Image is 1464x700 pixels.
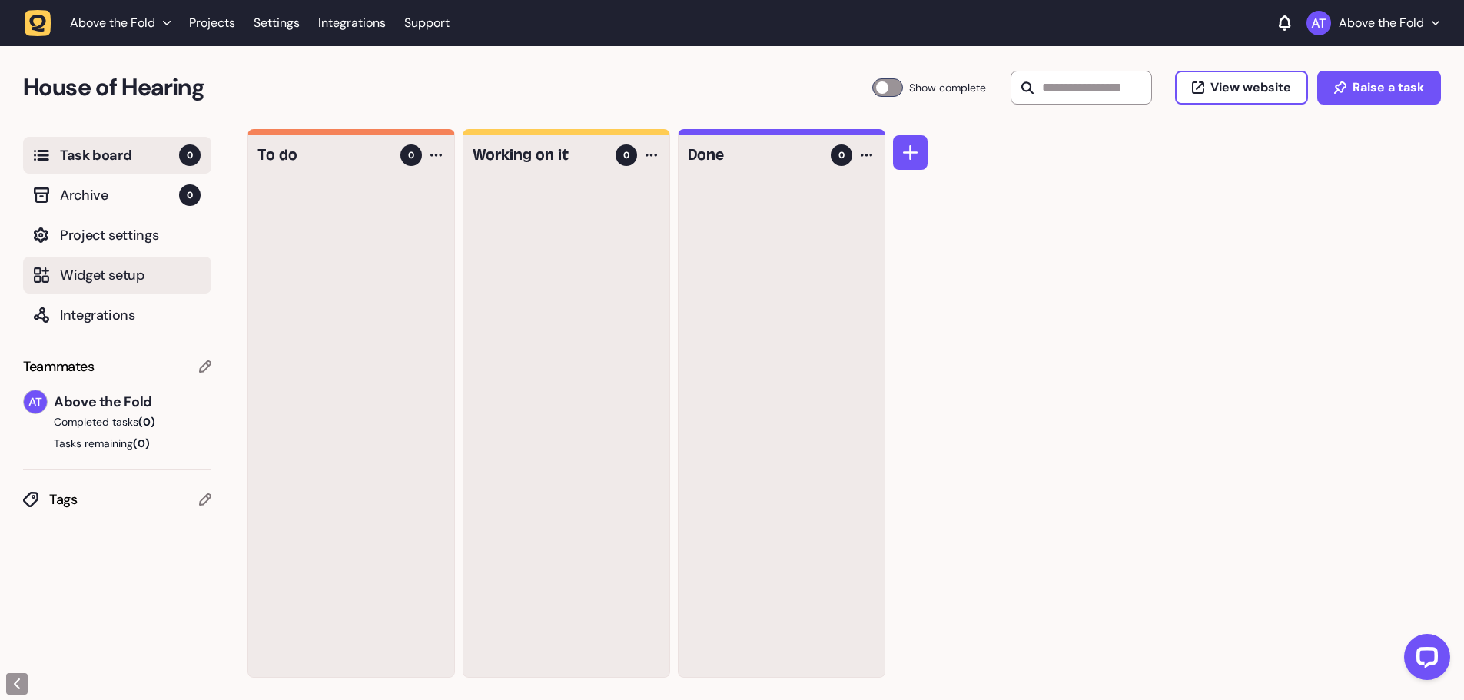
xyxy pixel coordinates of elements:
[1339,15,1424,31] p: Above the Fold
[838,148,845,162] span: 0
[23,177,211,214] button: Archive0
[23,356,95,377] span: Teammates
[133,436,150,450] span: (0)
[404,15,450,31] a: Support
[257,144,390,166] h4: To do
[1306,11,1331,35] img: Above the Fold
[54,391,211,413] span: Above the Fold
[623,148,629,162] span: 0
[254,9,300,37] a: Settings
[60,224,201,246] span: Project settings
[909,78,986,97] span: Show complete
[23,414,199,430] button: Completed tasks(0)
[1317,71,1441,105] button: Raise a task
[60,304,201,326] span: Integrations
[24,390,47,413] img: Above the Fold
[1306,11,1439,35] button: Above the Fold
[688,144,820,166] h4: Done
[1392,628,1456,692] iframe: LiveChat chat widget
[23,69,872,106] h2: House of Hearing
[23,257,211,294] button: Widget setup
[25,9,180,37] button: Above the Fold
[60,144,179,166] span: Task board
[60,184,179,206] span: Archive
[49,489,199,510] span: Tags
[23,137,211,174] button: Task board0
[138,415,155,429] span: (0)
[408,148,414,162] span: 0
[70,15,155,31] span: Above the Fold
[1353,81,1424,94] span: Raise a task
[23,436,211,451] button: Tasks remaining(0)
[318,9,386,37] a: Integrations
[189,9,235,37] a: Projects
[60,264,201,286] span: Widget setup
[23,297,211,333] button: Integrations
[1210,81,1291,94] span: View website
[179,184,201,206] span: 0
[23,217,211,254] button: Project settings
[179,144,201,166] span: 0
[1175,71,1308,105] button: View website
[473,144,605,166] h4: Working on it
